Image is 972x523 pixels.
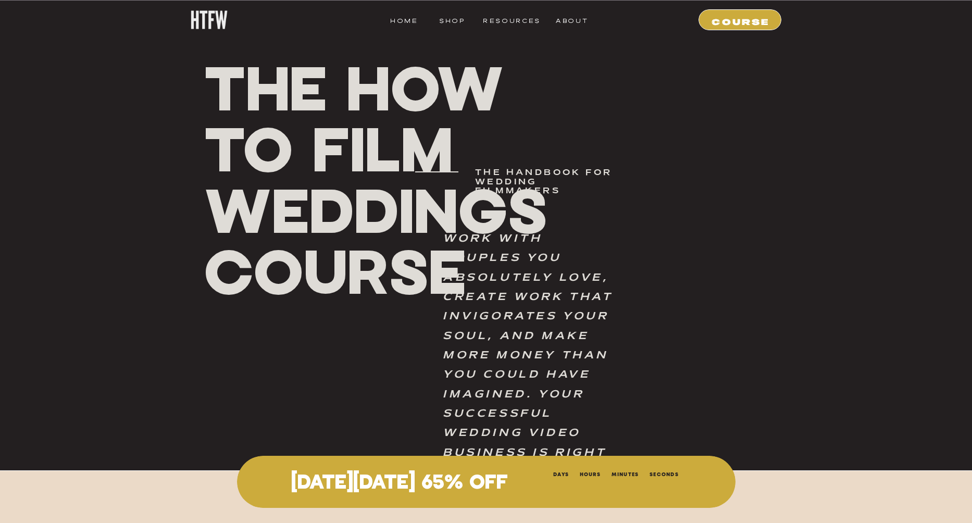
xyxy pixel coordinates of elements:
[555,15,582,24] a: ABOUT
[390,15,412,24] a: HOME
[483,15,531,24] a: resources
[650,469,679,478] li: Seconds
[261,473,538,490] p: [DATE][DATE] 65% OFF
[553,469,569,478] li: Days
[204,57,588,195] h1: THE How To Film Weddings Course
[580,469,601,478] li: Hours
[705,15,776,24] a: COURSE
[612,469,639,478] li: Minutes
[443,234,613,477] i: Work with couples you absolutely love, create work that invigorates your soul, and make more mone...
[432,15,473,24] a: shop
